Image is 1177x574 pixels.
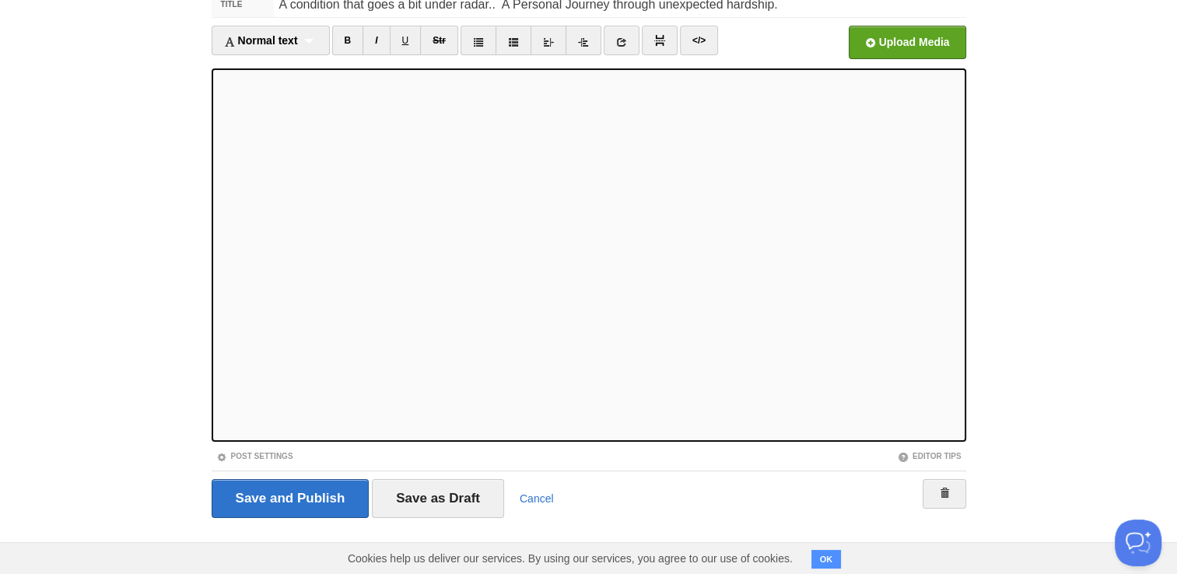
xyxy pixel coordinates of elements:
[390,26,422,55] a: U
[898,452,962,460] a: Editor Tips
[680,26,718,55] a: </>
[654,35,665,46] img: pagebreak-icon.png
[520,492,554,505] a: Cancel
[372,479,504,518] input: Save as Draft
[420,26,458,55] a: Str
[1115,520,1161,566] iframe: Help Scout Beacon - Open
[216,452,293,460] a: Post Settings
[363,26,390,55] a: I
[332,543,808,574] span: Cookies help us deliver our services. By using our services, you agree to our use of cookies.
[224,34,298,47] span: Normal text
[811,550,842,569] button: OK
[332,26,364,55] a: B
[212,479,370,518] input: Save and Publish
[433,35,446,46] del: Str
